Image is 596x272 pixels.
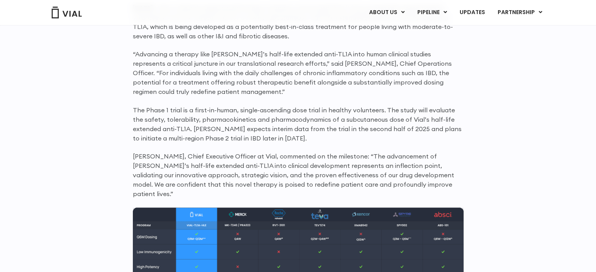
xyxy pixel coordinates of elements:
[133,151,464,198] p: [PERSON_NAME], Chief Executive Officer at Vial, commented on the milestone: “The advancement of [...
[362,6,410,19] a: ABOUT USMenu Toggle
[133,49,464,96] p: “Advancing a therapy like [PERSON_NAME]’s half-life extended anti-TL1A into human clinical studie...
[453,6,491,19] a: UPDATES
[133,105,464,143] p: The Phase 1 trial is a first-in-human, single-ascending dose trial in healthy volunteers. The stu...
[491,6,548,19] a: PARTNERSHIPMenu Toggle
[411,6,453,19] a: PIPELINEMenu Toggle
[51,7,82,18] img: Vial Logo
